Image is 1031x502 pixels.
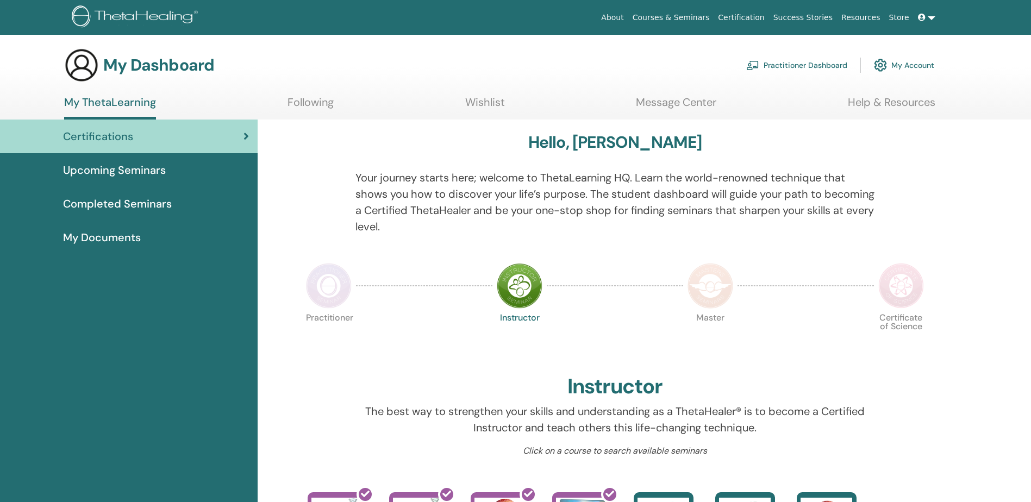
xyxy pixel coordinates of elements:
[288,96,334,117] a: Following
[636,96,716,117] a: Message Center
[885,8,914,28] a: Store
[837,8,885,28] a: Resources
[72,5,202,30] img: logo.png
[528,133,702,152] h3: Hello, [PERSON_NAME]
[628,8,714,28] a: Courses & Seminars
[688,263,733,309] img: Master
[746,53,847,77] a: Practitioner Dashboard
[874,53,934,77] a: My Account
[688,313,733,359] p: Master
[306,263,352,309] img: Practitioner
[597,8,628,28] a: About
[64,48,99,83] img: generic-user-icon.jpg
[878,313,924,359] p: Certificate of Science
[63,229,141,246] span: My Documents
[746,60,759,70] img: chalkboard-teacher.svg
[848,96,935,117] a: Help & Resources
[355,170,874,235] p: Your journey starts here; welcome to ThetaLearning HQ. Learn the world-renowned technique that sh...
[497,263,542,309] img: Instructor
[769,8,837,28] a: Success Stories
[878,263,924,309] img: Certificate of Science
[63,128,133,145] span: Certifications
[355,403,874,436] p: The best way to strengthen your skills and understanding as a ThetaHealer® is to become a Certifi...
[64,96,156,120] a: My ThetaLearning
[497,313,542,359] p: Instructor
[63,196,172,212] span: Completed Seminars
[103,55,214,75] h3: My Dashboard
[306,313,352,359] p: Practitioner
[567,374,663,399] h2: Instructor
[465,96,505,117] a: Wishlist
[63,162,166,178] span: Upcoming Seminars
[874,56,887,74] img: cog.svg
[714,8,768,28] a: Certification
[355,444,874,457] p: Click on a course to search available seminars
